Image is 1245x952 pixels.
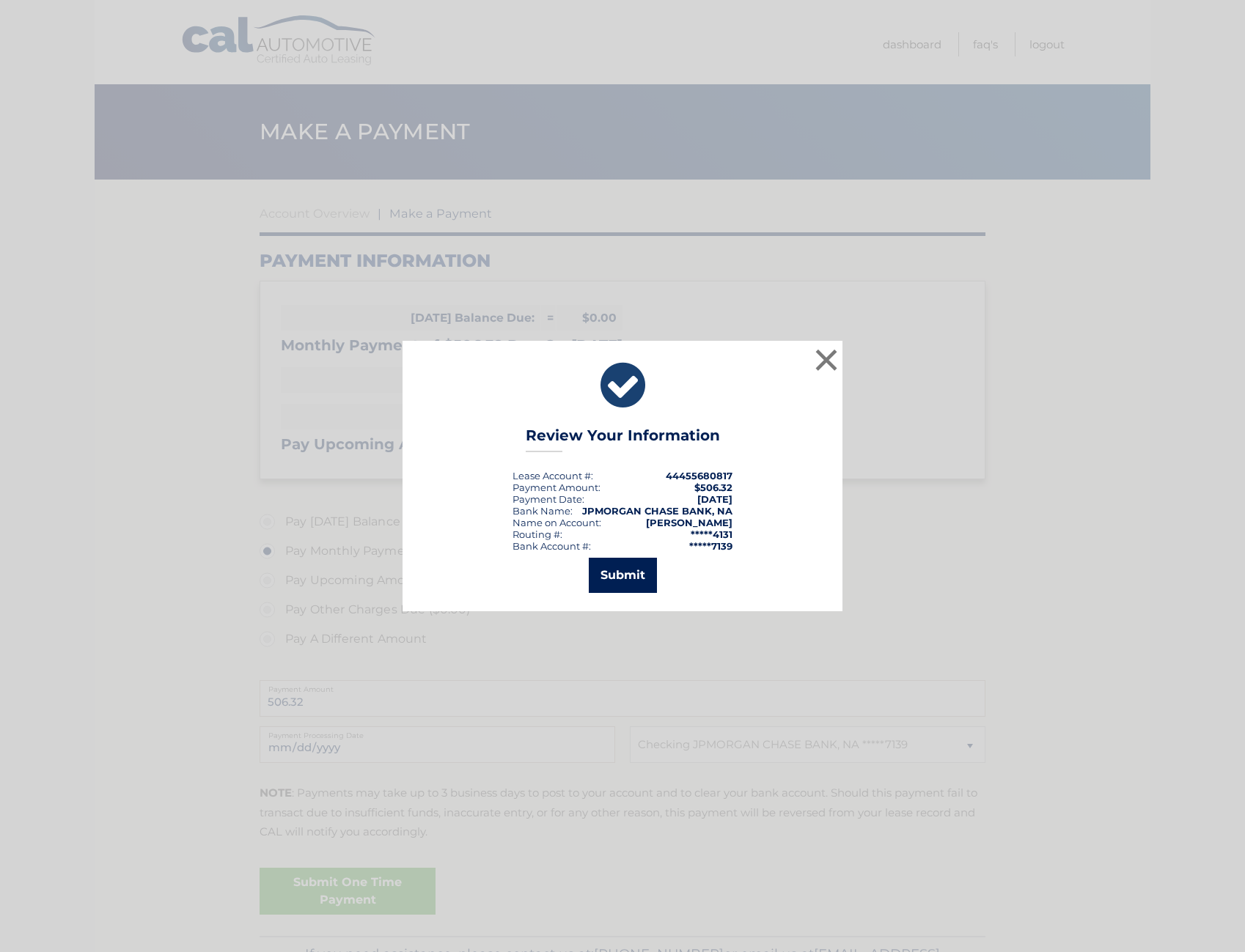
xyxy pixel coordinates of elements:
div: Bank Name: [513,505,573,517]
div: Bank Account #: [513,540,591,552]
button: × [812,345,841,374]
div: Payment Amount: [513,481,601,493]
div: Name on Account: [513,517,601,528]
span: $506.32 [694,481,732,493]
h3: Review Your Information [526,427,720,452]
strong: JPMORGAN CHASE BANK, NA [582,505,732,517]
div: : [513,493,584,505]
div: Routing #: [513,528,562,540]
button: Submit [589,558,657,593]
strong: 44455680817 [666,470,732,481]
span: [DATE] [697,493,732,505]
span: Payment Date [513,493,582,505]
strong: [PERSON_NAME] [646,517,732,528]
div: Lease Account #: [513,470,593,481]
